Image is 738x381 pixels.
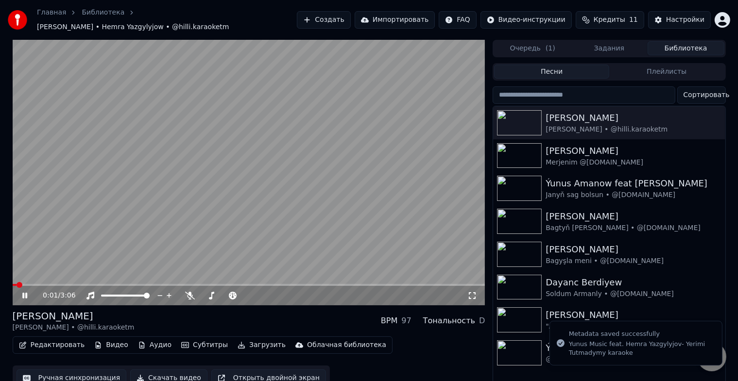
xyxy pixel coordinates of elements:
span: 3:06 [60,291,75,300]
img: youka [8,10,27,30]
div: 97 [401,315,411,327]
button: Библиотека [648,41,724,55]
nav: breadcrumb [37,8,297,32]
div: [PERSON_NAME] [546,210,721,223]
div: [PERSON_NAME] [13,309,135,323]
span: 11 [629,15,638,25]
button: Плейлисты [609,65,724,79]
div: [PERSON_NAME] [546,111,721,125]
div: Настройки [666,15,704,25]
div: Dayanc Berdiyew [546,276,721,289]
div: Bagyşla meni • @[DOMAIN_NAME] [546,256,721,266]
a: Главная [37,8,66,17]
div: Ýunus Amanow feat [PERSON_NAME] [546,177,721,190]
span: [PERSON_NAME] • Hemra Yazgylyjow • @hilli.karaoketm [37,22,229,32]
button: Аудио [134,338,175,352]
span: Сортировать [684,90,730,100]
div: [PERSON_NAME] • @hilli.karaoketm [546,125,721,134]
button: Создать [297,11,350,29]
div: / [43,291,66,300]
button: Песни [494,65,609,79]
button: Кредиты11 [576,11,644,29]
div: D [479,315,485,327]
div: Ýunus Amanow [PERSON_NAME] [546,341,721,355]
div: Merjenim @[DOMAIN_NAME] [546,158,721,167]
div: [PERSON_NAME] [546,243,721,256]
div: [PERSON_NAME] [546,308,721,322]
button: Задания [571,41,648,55]
div: Metadata saved successfully [569,329,714,339]
a: Библиотека [82,8,124,17]
button: Настройки [648,11,711,29]
div: @[DOMAIN_NAME] [546,355,721,364]
div: Bagtyň [PERSON_NAME] • @[DOMAIN_NAME] [546,223,721,233]
button: Очередь [494,41,571,55]
div: Тональность [423,315,475,327]
button: Редактировать [15,338,89,352]
span: ( 1 ) [546,44,555,53]
button: Субтитры [177,338,232,352]
button: Импортировать [355,11,435,29]
div: [PERSON_NAME] • @hilli.karaoketm [13,323,135,332]
div: Soldum Armanly • @[DOMAIN_NAME] [546,289,721,299]
span: Кредиты [594,15,625,25]
span: 0:01 [43,291,58,300]
div: Облачная библиотека [307,340,386,350]
div: "Adyň näme" Karaoke • @[DOMAIN_NAME] [546,322,721,331]
button: Загрузить [234,338,290,352]
button: Видео [90,338,132,352]
button: FAQ [439,11,476,29]
div: [PERSON_NAME] [546,144,721,158]
div: BPM [381,315,397,327]
button: Видео-инструкции [481,11,572,29]
div: Janyň sag bolsun • @[DOMAIN_NAME] [546,190,721,200]
div: Yunus Music feat. Hemra Yazgylyjov- Yerimi Tutmadymy karaoke [569,340,714,357]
